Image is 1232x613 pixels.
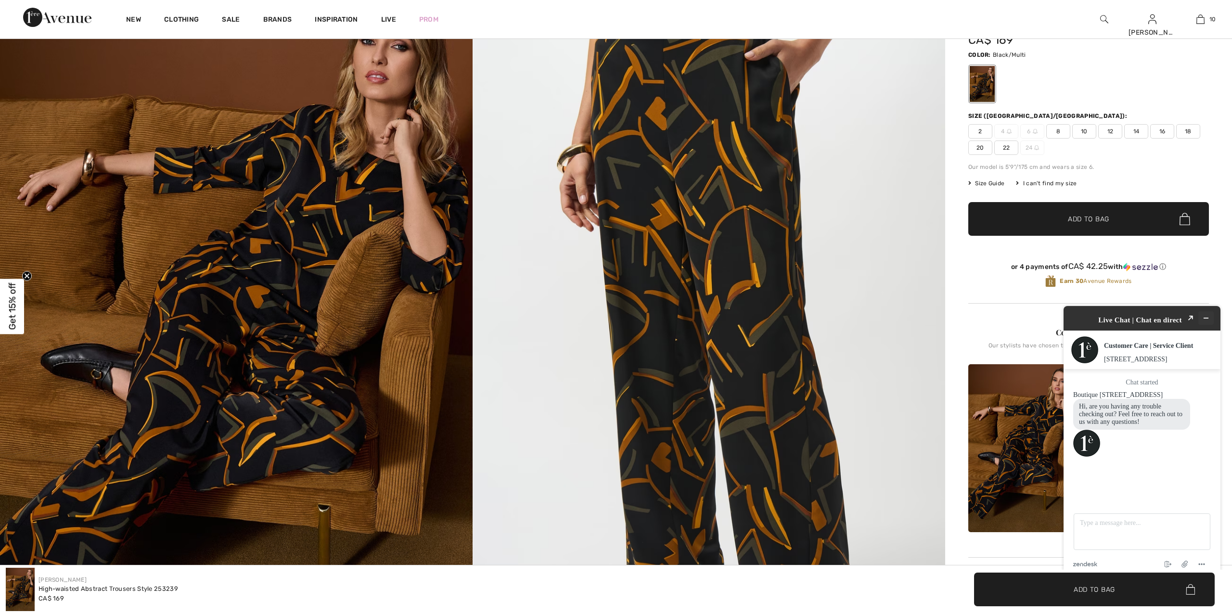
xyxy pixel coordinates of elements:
div: [PERSON_NAME] [1129,27,1176,38]
span: 8 [1046,124,1070,139]
a: 10 [1177,13,1224,25]
span: 4 [994,124,1018,139]
span: CA$ 169 [38,595,64,602]
img: Avenue Rewards [1045,275,1056,288]
img: Bag.svg [1186,584,1195,595]
a: Sale [222,15,240,26]
a: [PERSON_NAME] [38,576,87,583]
a: Brands [263,15,292,26]
span: Get 15% off [7,283,18,330]
button: Menu [142,264,157,276]
button: Close teaser [22,271,32,281]
img: 1ère Avenue [23,8,91,27]
span: 16 [1150,124,1174,139]
span: Chat [23,7,42,15]
span: Inspiration [315,15,358,26]
span: Add to Bag [1074,584,1115,594]
div: or 4 payments of with [968,262,1209,271]
span: 18 [1176,124,1200,139]
span: Avenue Rewards [1060,277,1131,285]
a: New [126,15,141,26]
span: 12 [1098,124,1122,139]
span: CA$ 42.25 [1068,261,1108,271]
button: End chat [108,264,124,276]
a: Prom [419,14,438,25]
button: Attach file [125,264,141,276]
img: My Info [1148,13,1156,25]
img: Bag.svg [1180,213,1190,225]
iframe: Find more information here [1052,294,1232,570]
span: Add to Bag [1068,214,1109,224]
div: Complete this look [968,327,1209,338]
span: 20 [968,140,992,155]
span: Black/Multi [993,51,1026,58]
span: 24 [1020,140,1044,155]
strong: Earn 30 [1060,278,1083,284]
span: 14 [1124,124,1148,139]
img: High-Waisted Abstract Trousers Style 253239 [968,364,1080,532]
span: 2 [968,124,992,139]
img: Sezzle [1123,263,1158,271]
button: Add to Bag [968,202,1209,236]
div: Size ([GEOGRAPHIC_DATA]/[GEOGRAPHIC_DATA]): [968,112,1129,120]
span: 6 [1020,124,1044,139]
span: Size Guide [968,179,1004,188]
button: Add to Bag [974,573,1215,606]
a: Sign In [1148,14,1156,24]
div: Our model is 5'9"/175 cm and wears a size 6. [968,163,1209,171]
img: ring-m.svg [1033,129,1038,134]
span: Color: [968,51,991,58]
span: CA$ 169 [968,33,1013,47]
img: ring-m.svg [1007,129,1012,134]
div: High-waisted Abstract Trousers Style 253239 [38,584,178,594]
span: 22 [994,140,1018,155]
div: Our stylists have chosen these pieces that come together beautifully. [968,342,1209,357]
span: 10 [1072,124,1096,139]
div: or 4 payments ofCA$ 42.25withSezzle Click to learn more about Sezzle [968,262,1209,275]
div: Black/Multi [970,66,995,102]
img: search the website [1100,13,1108,25]
a: Clothing [164,15,199,26]
div: I can't find my size [1016,179,1077,188]
span: 10 [1209,15,1216,24]
a: Live [381,14,396,25]
img: High-Waisted Abstract Trousers Style 253239 [6,568,35,611]
img: ring-m.svg [1034,145,1039,150]
img: My Bag [1196,13,1205,25]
